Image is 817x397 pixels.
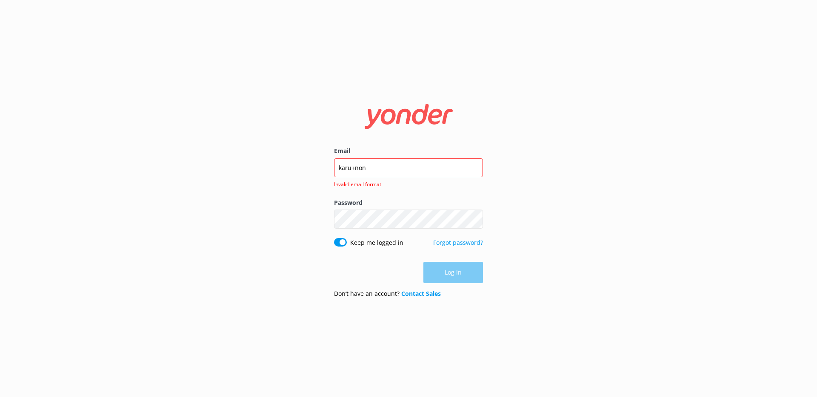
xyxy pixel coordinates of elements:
[334,289,441,298] p: Don’t have an account?
[433,238,483,247] a: Forgot password?
[401,289,441,298] a: Contact Sales
[334,158,483,177] input: user@emailaddress.com
[334,180,478,188] span: Invalid email format
[466,211,483,228] button: Show password
[334,198,483,207] label: Password
[350,238,403,247] label: Keep me logged in
[334,146,483,156] label: Email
